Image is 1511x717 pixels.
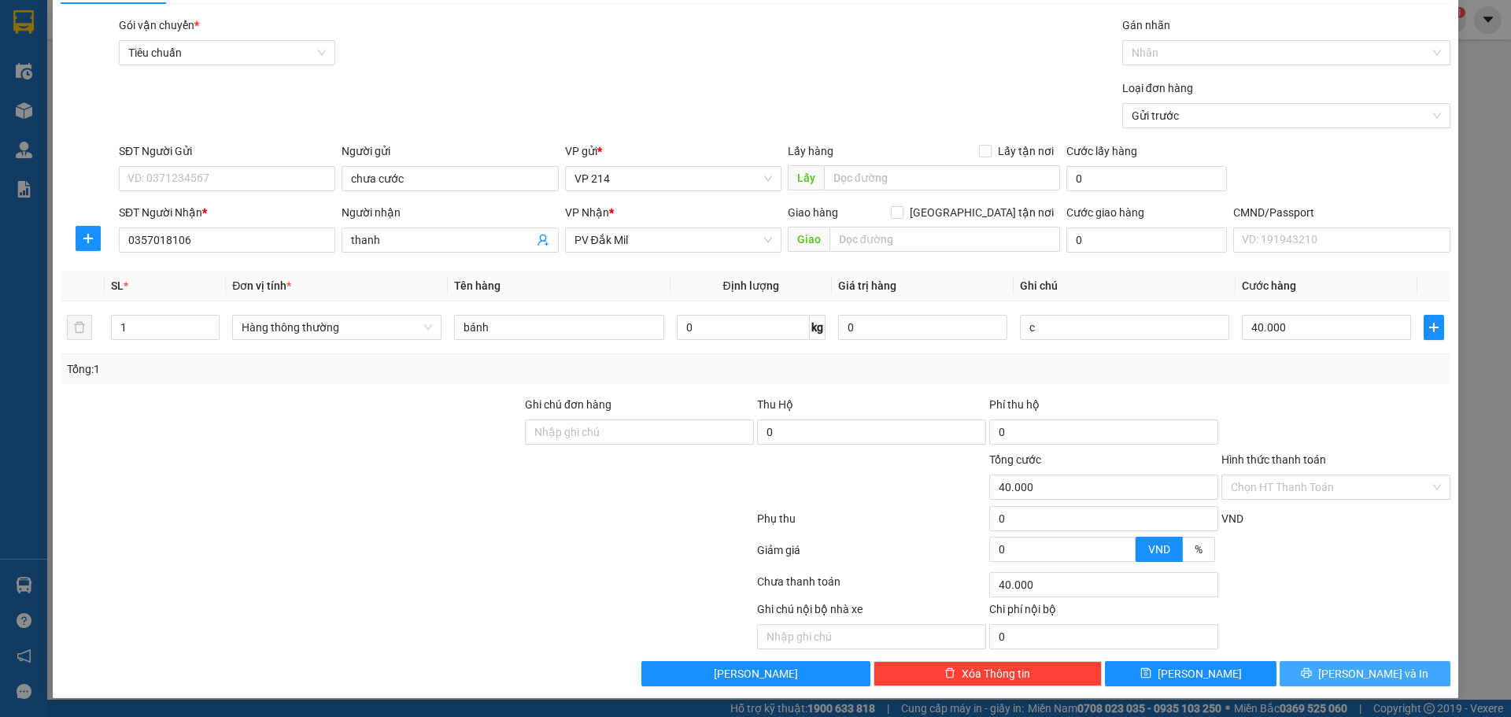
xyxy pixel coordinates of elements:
input: 0 [838,315,1007,340]
span: user-add [537,234,549,246]
span: delete [944,667,955,680]
span: plus [1424,321,1443,334]
span: [PERSON_NAME] [714,665,798,682]
span: Cước hàng [1242,279,1296,292]
th: Ghi chú [1014,271,1236,301]
div: CMND/Passport [1233,204,1450,221]
span: Định lượng [723,279,779,292]
label: Loại đơn hàng [1122,82,1193,94]
span: Giao hàng [788,206,838,219]
div: Giảm giá [755,541,988,569]
input: VD: Bàn, Ghế [454,315,663,340]
span: kg [810,315,826,340]
label: Gán nhãn [1122,19,1170,31]
div: Chưa thanh toán [755,573,988,601]
label: Ghi chú đơn hàng [525,398,611,411]
span: [GEOGRAPHIC_DATA] tận nơi [903,204,1060,221]
span: plus [76,232,100,245]
div: Chi phí nội bộ [989,601,1218,624]
span: printer [1301,667,1312,680]
div: Người nhận [342,204,558,221]
span: Gửi trước [1132,104,1441,128]
span: PV Đắk Mil [574,228,772,252]
span: VP 214 [574,167,772,190]
span: Lấy [788,165,824,190]
button: printer[PERSON_NAME] và In [1280,661,1450,686]
span: VP Nhận [565,206,609,219]
div: SĐT Người Gửi [119,142,335,160]
span: % [1195,543,1203,556]
span: VND [1148,543,1170,556]
button: [PERSON_NAME] [641,661,870,686]
input: Dọc đường [824,165,1060,190]
input: Dọc đường [829,227,1060,252]
button: plus [76,226,101,251]
span: Lấy hàng [788,145,833,157]
button: save[PERSON_NAME] [1105,661,1276,686]
div: Ghi chú nội bộ nhà xe [757,601,986,624]
button: plus [1424,315,1444,340]
span: Tên hàng [454,279,501,292]
span: Xóa Thông tin [962,665,1030,682]
label: Hình thức thanh toán [1221,453,1326,466]
div: Người gửi [342,142,558,160]
div: Phí thu hộ [989,396,1218,419]
div: Tổng: 1 [67,360,583,378]
input: Nhập ghi chú [757,624,986,649]
span: Hàng thông thường [242,316,432,339]
input: Cước giao hàng [1066,227,1227,253]
span: Giao [788,227,829,252]
span: Tổng cước [989,453,1041,466]
label: Cước giao hàng [1066,206,1144,219]
div: VP gửi [565,142,781,160]
span: VND [1221,512,1243,525]
input: Cước lấy hàng [1066,166,1227,191]
button: deleteXóa Thông tin [874,661,1103,686]
div: Phụ thu [755,510,988,538]
span: Giá trị hàng [838,279,896,292]
span: Tiêu chuẩn [128,41,326,65]
span: SL [111,279,124,292]
input: Ghi Chú [1020,315,1229,340]
span: [PERSON_NAME] [1158,665,1242,682]
span: Thu Hộ [757,398,793,411]
span: save [1140,667,1151,680]
span: Đơn vị tính [232,279,291,292]
label: Cước lấy hàng [1066,145,1137,157]
input: Ghi chú đơn hàng [525,419,754,445]
span: Gói vận chuyển [119,19,199,31]
span: Lấy tận nơi [992,142,1060,160]
button: delete [67,315,92,340]
div: SĐT Người Nhận [119,204,335,221]
span: [PERSON_NAME] và In [1318,665,1428,682]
